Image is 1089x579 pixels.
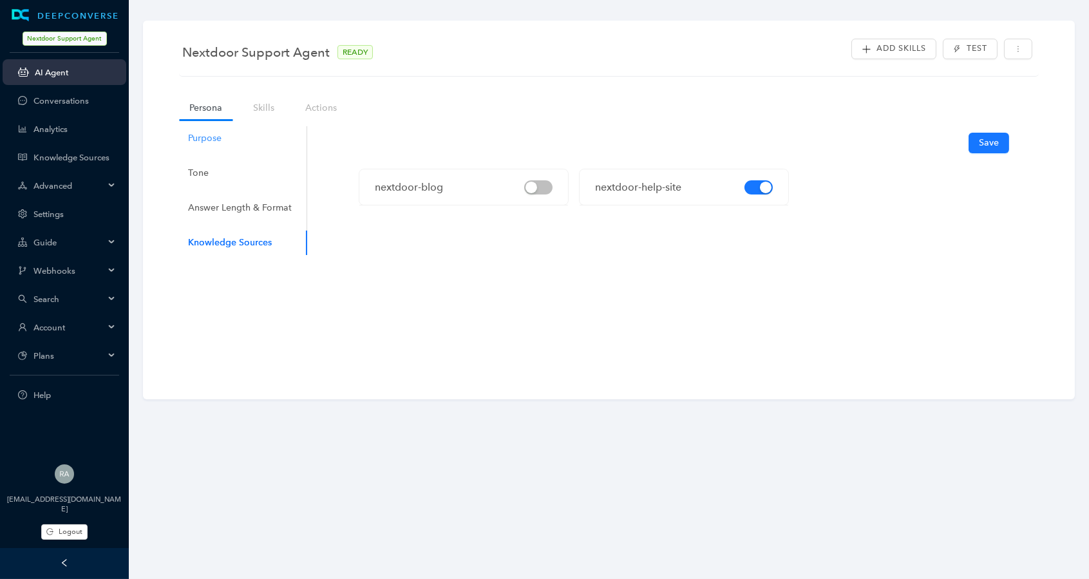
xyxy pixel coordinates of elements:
span: READY [337,45,373,59]
span: Logout [59,526,82,537]
a: Analytics [33,124,116,134]
div: nextdoor-blog [375,179,524,195]
span: thunderbolt [953,45,961,53]
span: Webhooks [33,266,104,276]
span: more [1014,45,1022,53]
a: AI Agent [35,68,116,77]
span: user [18,323,27,332]
button: more [1004,39,1032,59]
button: plusAdd Skills [851,39,936,59]
span: logout [46,528,53,535]
span: branches [18,266,27,275]
span: Help [33,390,116,400]
img: dfd545da12e86d728f5f071b42cbfc5b [55,464,74,484]
span: search [18,294,27,303]
span: Plans [33,351,104,361]
span: Advanced [33,181,104,191]
div: Purpose [188,131,222,146]
button: thunderboltTest [943,39,997,59]
div: Tone [188,166,209,180]
span: Search [33,294,104,304]
span: Nextdoor Support Agent [23,32,107,46]
button: Save [969,133,1009,153]
a: Conversations [33,96,116,106]
span: deployment-unit [18,181,27,190]
span: Save [979,136,999,150]
a: LogoDEEPCONVERSE [3,9,126,22]
span: Add Skills [876,43,926,55]
span: Guide [33,238,104,247]
span: Account [33,323,104,332]
div: Knowledge Sources [188,236,272,250]
span: question-circle [18,390,27,399]
div: Answer Length & Format [188,201,292,215]
span: Test [967,43,987,55]
span: pie-chart [18,351,27,360]
span: plus [862,44,871,54]
span: Nextdoor Support Agent [182,42,330,62]
div: nextdoor-help-site [595,179,744,195]
a: Knowledge Sources [33,153,116,162]
a: Settings [33,209,116,219]
button: Logout [41,524,88,540]
a: Persona [179,96,232,120]
a: Skills [243,96,285,120]
a: Actions [295,96,347,120]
